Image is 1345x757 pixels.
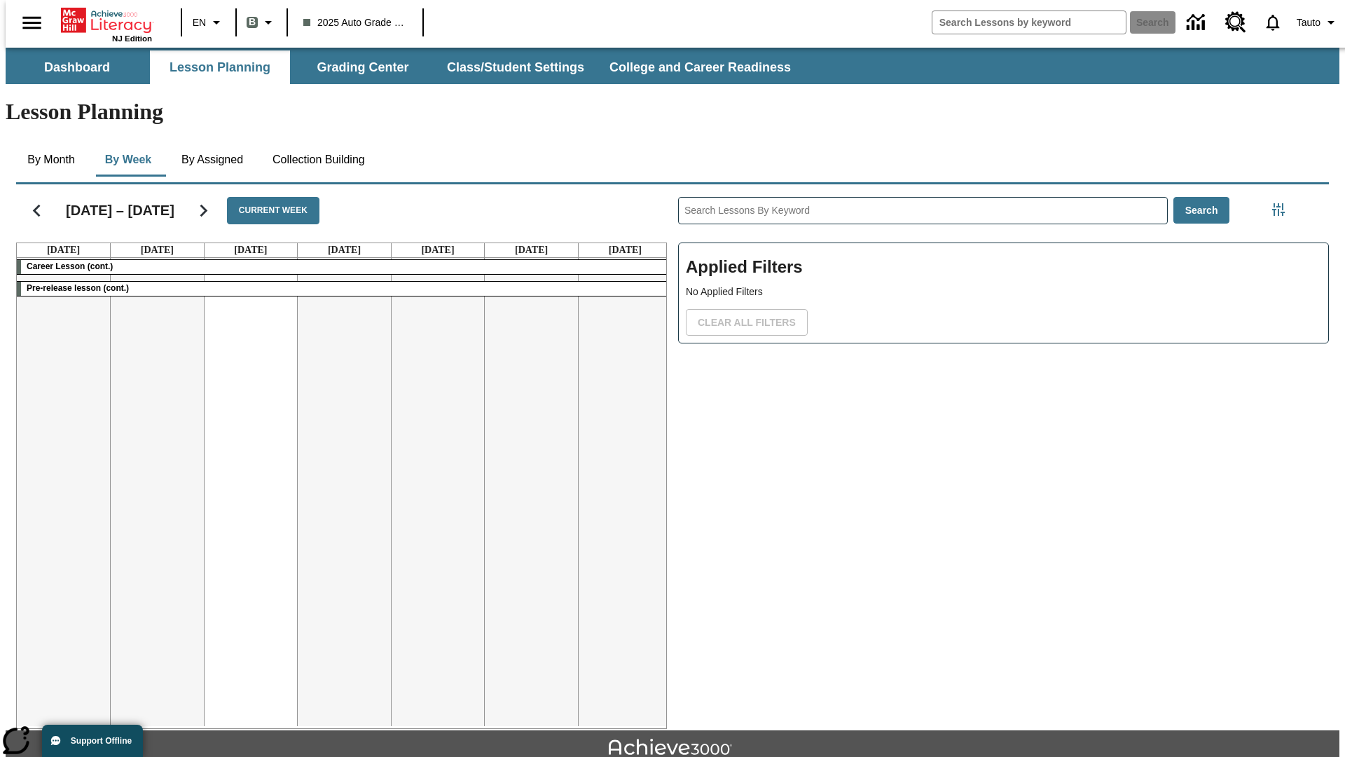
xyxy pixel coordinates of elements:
input: search field [932,11,1126,34]
button: Boost Class color is gray green. Change class color [241,10,282,35]
button: Class/Student Settings [436,50,595,84]
p: No Applied Filters [686,285,1321,299]
div: Career Lesson (cont.) [17,260,672,274]
div: Search [667,179,1329,729]
a: Data Center [1178,4,1217,42]
a: September 1, 2025 [44,243,83,257]
button: Filters Side menu [1264,196,1292,224]
span: B [249,13,256,31]
div: Applied Filters [678,243,1329,343]
span: Pre-release lesson (cont.) [27,283,129,293]
button: Collection Building [261,143,376,177]
h1: Lesson Planning [6,99,1339,125]
div: SubNavbar [6,50,803,84]
a: September 3, 2025 [231,243,270,257]
button: College and Career Readiness [598,50,802,84]
a: September 5, 2025 [418,243,457,257]
h2: Applied Filters [686,250,1321,285]
button: Current Week [227,197,319,224]
button: By Week [93,143,163,177]
a: September 7, 2025 [606,243,644,257]
button: Lesson Planning [150,50,290,84]
button: By Assigned [170,143,254,177]
button: Support Offline [42,725,143,757]
button: Next [186,193,221,229]
button: Open side menu [11,2,53,43]
input: Search Lessons By Keyword [679,198,1167,224]
button: Previous [19,193,55,229]
button: Search [1173,197,1230,224]
h2: [DATE] – [DATE] [66,202,174,219]
div: Home [61,5,152,43]
span: NJ Edition [112,34,152,43]
div: Pre-release lesson (cont.) [17,282,672,296]
span: Tauto [1297,15,1320,30]
div: SubNavbar [6,48,1339,84]
button: Grading Center [293,50,433,84]
span: Support Offline [71,736,132,746]
span: 2025 Auto Grade 1 B [303,15,407,30]
button: Profile/Settings [1291,10,1345,35]
a: September 6, 2025 [512,243,551,257]
a: Resource Center, Will open in new tab [1217,4,1255,41]
button: By Month [16,143,86,177]
span: EN [193,15,206,30]
a: Home [61,6,152,34]
button: Language: EN, Select a language [186,10,231,35]
button: Dashboard [7,50,147,84]
a: Notifications [1255,4,1291,41]
a: September 2, 2025 [138,243,177,257]
div: Calendar [5,179,667,729]
span: Career Lesson (cont.) [27,261,113,271]
a: September 4, 2025 [325,243,364,257]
